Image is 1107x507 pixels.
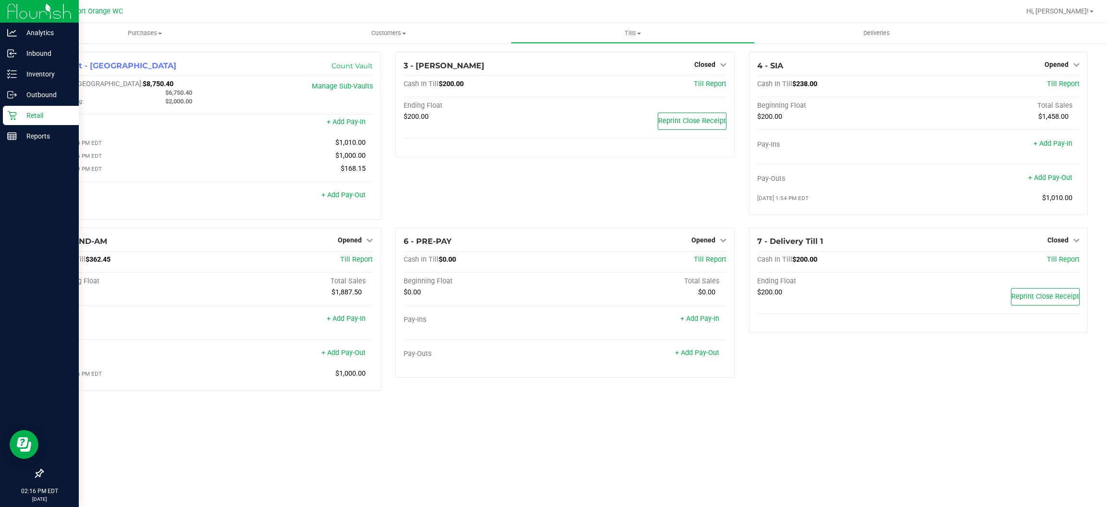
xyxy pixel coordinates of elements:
span: 3 - [PERSON_NAME] [404,61,484,70]
a: Customers [267,23,511,43]
div: Beginning Float [404,277,565,286]
a: + Add Pay-Out [1028,174,1072,182]
span: $8,750.40 [143,80,173,88]
span: Cash In [GEOGRAPHIC_DATA]: [50,80,143,88]
span: Reprint Close Receipt [1011,292,1079,301]
span: $1,887.50 [332,288,362,296]
div: Pay-Ins [404,316,565,324]
span: Purchases [23,29,267,38]
inline-svg: Inventory [7,69,17,79]
button: Reprint Close Receipt [658,113,726,130]
span: Cash In Till [404,255,439,264]
inline-svg: Retail [7,111,17,120]
iframe: Resource center [10,430,38,459]
span: $6,750.40 [165,89,192,96]
inline-svg: Outbound [7,90,17,100]
a: + Add Pay-In [680,315,719,323]
div: Beginning Float [50,277,212,286]
div: Pay-Outs [757,175,919,183]
span: Tills [511,29,754,38]
a: Till Report [340,255,373,264]
a: Manage Sub-Vaults [312,82,373,90]
a: + Add Pay-In [1033,139,1072,148]
span: Cash In Till [404,80,439,88]
p: Inventory [17,68,74,80]
div: Total Sales [212,277,373,286]
span: $200.00 [757,288,782,296]
span: Cash In Till [757,255,792,264]
span: Closed [694,61,715,68]
div: Total Sales [918,101,1080,110]
div: Ending Float [757,277,919,286]
p: 02:16 PM EDT [4,487,74,495]
div: Pay-Outs [50,192,212,201]
span: [DATE] 1:54 PM EDT [757,195,809,202]
a: Deliveries [755,23,999,43]
a: Count Vault [332,62,373,70]
span: $1,000.00 [335,152,366,160]
span: $1,010.00 [1042,194,1072,202]
span: $200.00 [404,113,429,121]
span: $1,010.00 [335,139,366,147]
inline-svg: Inbound [7,49,17,58]
span: Cash In Till [757,80,792,88]
span: Opened [338,236,362,244]
a: Purchases [23,23,267,43]
div: Total Sales [565,277,726,286]
span: Opened [691,236,715,244]
a: + Add Pay-In [327,118,366,126]
span: $2,000.00 [165,98,192,105]
a: Till Report [694,80,726,88]
inline-svg: Reports [7,131,17,141]
span: Opened [1045,61,1069,68]
p: Outbound [17,89,74,101]
span: $238.00 [792,80,817,88]
span: $0.00 [404,288,421,296]
div: Pay-Ins [757,140,919,149]
span: $200.00 [439,80,464,88]
span: $362.45 [86,255,111,264]
a: Till Report [1047,255,1080,264]
span: 5 - SI-AND-AM [50,237,107,246]
span: 7 - Delivery Till 1 [757,237,823,246]
p: Retail [17,110,74,121]
button: Reprint Close Receipt [1011,288,1080,305]
a: Tills [511,23,755,43]
p: [DATE] [4,495,74,503]
a: Till Report [1047,80,1080,88]
span: Customers [268,29,511,38]
span: 6 - PRE-PAY [404,237,452,246]
span: $0.00 [698,288,715,296]
p: Reports [17,130,74,142]
div: Ending Float [404,101,565,110]
span: Reprint Close Receipt [658,117,726,125]
span: Closed [1047,236,1069,244]
span: Deliveries [850,29,903,38]
p: Inbound [17,48,74,59]
div: Pay-Outs [404,350,565,358]
span: $1,000.00 [335,369,366,378]
a: + Add Pay-In [327,315,366,323]
span: $200.00 [792,255,817,264]
div: Pay-Outs [50,350,212,358]
p: Analytics [17,27,74,38]
span: Port Orange WC [73,7,123,15]
span: $200.00 [757,113,782,121]
a: + Add Pay-Out [321,191,366,199]
span: $168.15 [341,165,366,173]
span: $1,458.00 [1038,113,1069,121]
inline-svg: Analytics [7,28,17,38]
span: $0.00 [439,255,456,264]
span: Hi, [PERSON_NAME]! [1026,7,1089,15]
span: 1 - Vault - [GEOGRAPHIC_DATA] [50,61,176,70]
div: Beginning Float [757,101,919,110]
span: 4 - SIA [757,61,783,70]
div: Pay-Ins [50,119,212,127]
a: + Add Pay-Out [321,349,366,357]
a: Till Report [694,255,726,264]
